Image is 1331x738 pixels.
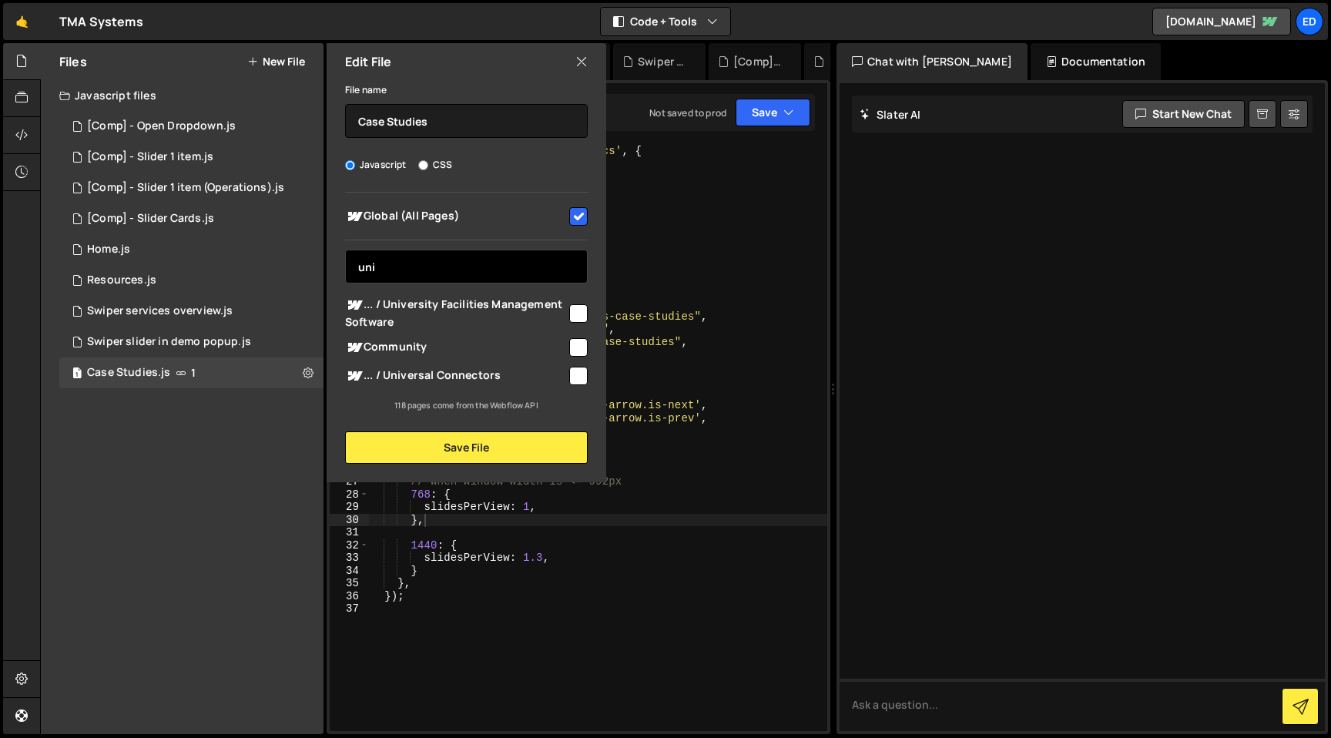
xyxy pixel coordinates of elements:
[87,119,236,133] div: [Comp] - Open Dropdown.js
[1296,8,1323,35] a: Ed
[330,552,369,565] div: 33
[59,111,324,142] div: 15745/41947.js
[345,431,588,464] button: Save File
[345,367,567,385] span: ... / Universal Connectors
[330,514,369,527] div: 30
[59,327,324,357] div: 15745/43499.js
[1122,100,1245,128] button: Start new chat
[191,367,196,379] span: 1
[330,501,369,514] div: 29
[1152,8,1291,35] a: [DOMAIN_NAME]
[345,250,588,283] input: Search pages
[836,43,1028,80] div: Chat with [PERSON_NAME]
[1031,43,1161,80] div: Documentation
[394,400,538,411] small: 118 pages come from the Webflow API
[87,181,284,195] div: [Comp] - Slider 1 item (Operations).js
[87,150,213,164] div: [Comp] - Slider 1 item.js
[87,366,170,380] div: Case Studies.js
[330,590,369,603] div: 36
[418,157,452,173] label: CSS
[59,173,324,203] div: 15745/41948.js
[247,55,305,68] button: New File
[649,106,726,119] div: Not saved to prod
[59,234,324,265] div: 15745/41882.js
[87,304,233,318] div: Swiper services overview.js
[59,357,324,388] div: 15745/46796.js
[345,53,391,70] h2: Edit File
[330,526,369,539] div: 31
[418,160,428,170] input: CSS
[59,53,87,70] h2: Files
[345,104,588,138] input: Name
[345,157,407,173] label: Javascript
[3,3,41,40] a: 🤙
[87,212,214,226] div: [Comp] - Slider Cards.js
[345,82,387,98] label: File name
[72,368,82,381] span: 1
[41,80,324,111] div: Javascript files
[345,296,567,330] span: ... / University Facilities Management Software
[59,203,324,234] div: 15745/42002.js
[345,338,567,357] span: Community
[345,160,355,170] input: Javascript
[59,265,324,296] div: 15745/44306.js
[829,54,878,69] div: [Comp] - Slider 1 item.js
[330,565,369,578] div: 34
[330,602,369,616] div: 37
[59,12,143,31] div: TMA Systems
[330,539,369,552] div: 32
[601,8,730,35] button: Code + Tools
[87,243,130,257] div: Home.js
[860,107,921,122] h2: Slater AI
[87,335,251,349] div: Swiper slider in demo popup.js
[59,142,324,173] div: 15745/41885.js
[345,207,567,226] span: Global (All Pages)
[330,577,369,590] div: 35
[638,54,687,69] div: Swiper slider in demo popup.js
[330,488,369,502] div: 28
[87,273,156,287] div: Resources.js
[59,296,324,327] div: 15745/44803.js
[736,99,810,126] button: Save
[733,54,783,69] div: [Comp] - Open Dropdown.js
